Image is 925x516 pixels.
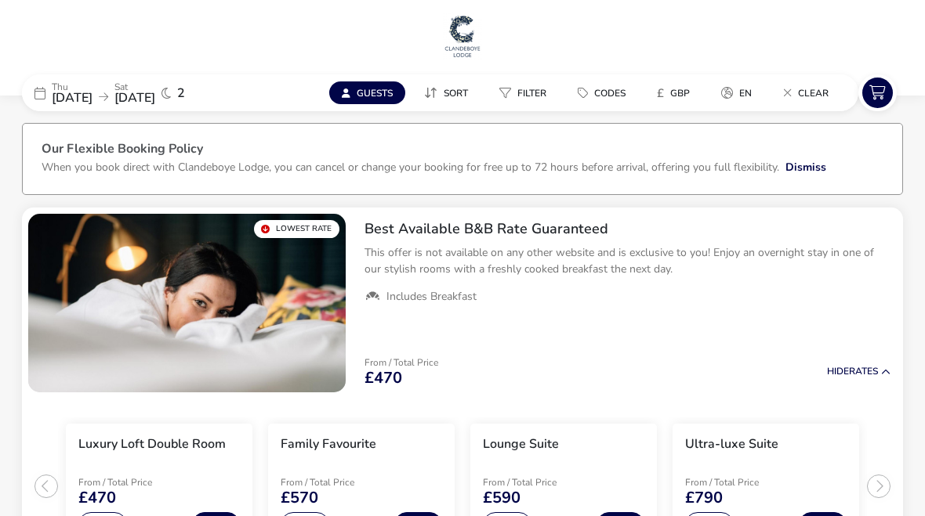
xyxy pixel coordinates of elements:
[28,214,346,392] swiper-slide: 1 / 1
[487,81,559,104] button: Filter
[365,220,891,238] h2: Best Available B&B Rate Guaranteed
[771,81,847,104] naf-pibe-menu-bar-item: Clear
[685,436,778,453] h3: Ultra-luxe Suite
[329,81,412,104] naf-pibe-menu-bar-item: Guests
[78,478,190,487] p: From / Total Price
[739,87,752,99] span: en
[483,478,594,487] p: From / Total Price
[487,81,565,104] naf-pibe-menu-bar-item: Filter
[709,81,771,104] naf-pibe-menu-bar-item: en
[644,81,709,104] naf-pibe-menu-bar-item: £GBP
[357,87,393,99] span: Guests
[483,436,559,453] h3: Lounge Suite
[281,436,376,453] h3: Family Favourite
[709,81,764,104] button: en
[827,366,891,377] button: HideRates
[594,87,626,99] span: Codes
[412,81,487,104] naf-pibe-menu-bar-item: Sort
[78,490,116,506] span: £470
[114,82,155,92] p: Sat
[329,81,405,104] button: Guests
[644,81,702,104] button: £GBP
[281,478,392,487] p: From / Total Price
[52,82,92,92] p: Thu
[386,290,477,304] span: Includes Breakfast
[281,490,318,506] span: £570
[254,220,339,238] div: Lowest Rate
[42,160,779,175] p: When you book direct with Clandeboye Lodge, you can cancel or change your booking for free up to ...
[365,370,402,386] span: £470
[365,358,438,367] p: From / Total Price
[177,87,185,99] span: 2
[771,81,841,104] button: Clear
[444,87,468,99] span: Sort
[443,13,482,60] img: Main Website
[42,143,883,159] h3: Our Flexible Booking Policy
[827,365,849,377] span: Hide
[798,87,829,99] span: Clear
[52,89,92,106] span: [DATE]
[22,74,257,111] div: Thu[DATE]Sat[DATE]2
[114,89,155,106] span: [DATE]
[685,490,723,506] span: £790
[670,87,690,99] span: GBP
[657,85,664,101] i: £
[78,436,226,453] h3: Luxury Loft Double Room
[517,87,546,99] span: Filter
[412,81,481,104] button: Sort
[352,207,903,317] div: Best Available B&B Rate GuaranteedThis offer is not available on any other website and is exclusi...
[565,81,644,104] naf-pibe-menu-bar-item: Codes
[365,244,891,277] p: This offer is not available on any other website and is exclusive to you! Enjoy an overnight stay...
[483,490,521,506] span: £590
[685,478,796,487] p: From / Total Price
[565,81,638,104] button: Codes
[785,159,826,175] button: Dismiss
